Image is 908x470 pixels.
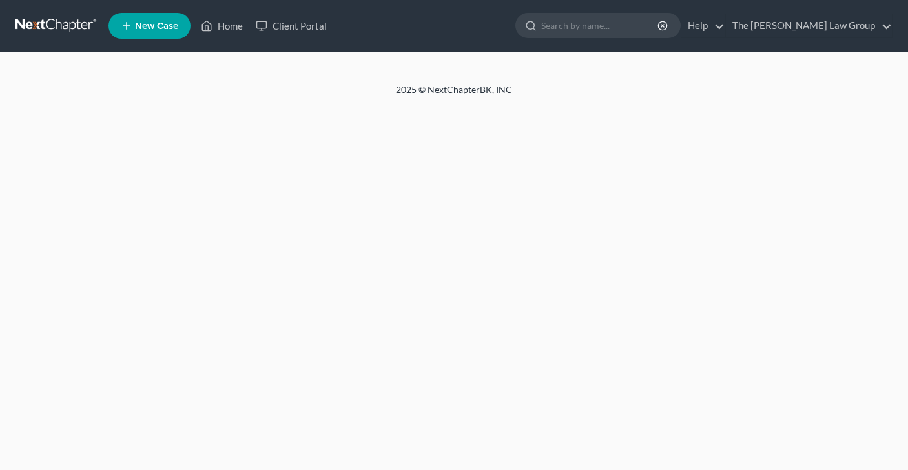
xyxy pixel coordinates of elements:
[135,21,178,31] span: New Case
[194,14,249,37] a: Home
[681,14,725,37] a: Help
[541,14,659,37] input: Search by name...
[249,14,333,37] a: Client Portal
[726,14,892,37] a: The [PERSON_NAME] Law Group
[86,83,822,107] div: 2025 © NextChapterBK, INC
